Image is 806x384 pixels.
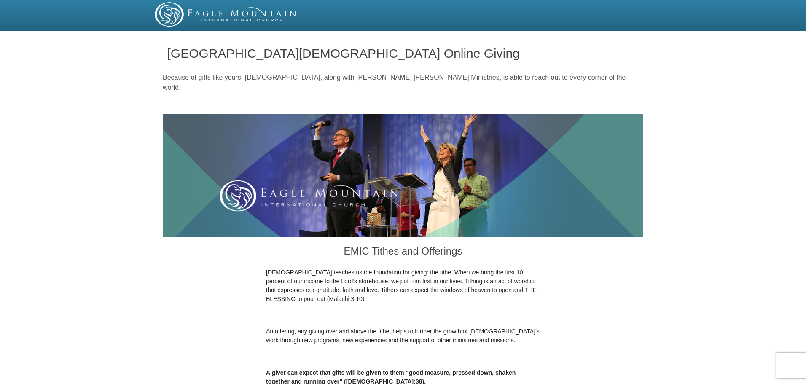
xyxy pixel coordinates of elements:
p: [DEMOGRAPHIC_DATA] teaches us the foundation for giving: the tithe. When we bring the first 10 pe... [266,268,540,303]
h3: EMIC Tithes and Offerings [266,237,540,268]
p: Because of gifts like yours, [DEMOGRAPHIC_DATA], along with [PERSON_NAME] [PERSON_NAME] Ministrie... [163,73,643,93]
p: An offering, any giving over and above the tithe, helps to further the growth of [DEMOGRAPHIC_DAT... [266,327,540,345]
h1: [GEOGRAPHIC_DATA][DEMOGRAPHIC_DATA] Online Giving [167,46,639,60]
img: EMIC [155,2,297,27]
